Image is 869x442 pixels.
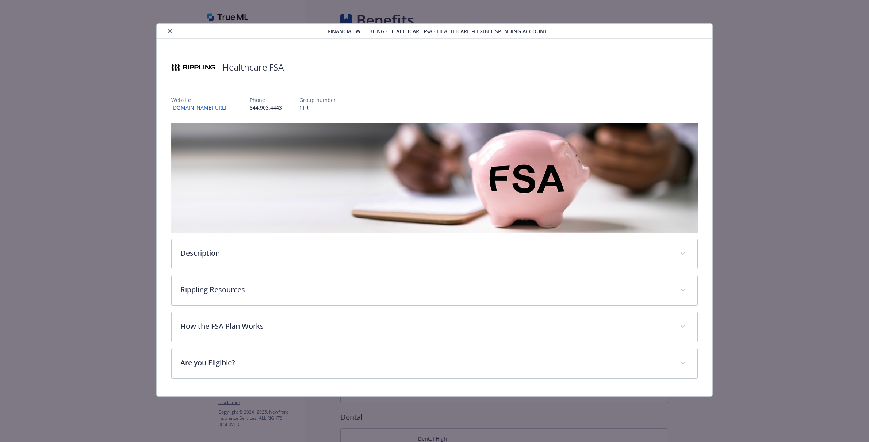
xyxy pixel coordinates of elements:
p: Rippling Resources [180,284,671,295]
p: Website [171,96,232,104]
p: How the FSA Plan Works [180,321,671,332]
p: Group number [299,96,336,104]
img: banner [171,123,697,233]
div: How the FSA Plan Works [172,312,697,342]
span: Financial Wellbeing - Healthcare FSA - Healthcare Flexible Spending Account [328,27,547,35]
p: Phone [250,96,282,104]
div: Are you Eligible? [172,348,697,378]
a: [DOMAIN_NAME][URL] [171,104,232,111]
p: 1TR [299,104,336,111]
button: close [165,27,174,35]
p: 844.903.4443 [250,104,282,111]
p: Are you Eligible? [180,357,671,368]
p: Description [180,248,671,259]
h2: Healthcare FSA [222,61,284,73]
div: Description [172,239,697,269]
div: details for plan Financial Wellbeing - Healthcare FSA - Healthcare Flexible Spending Account [87,23,782,397]
div: Rippling Resources [172,275,697,305]
img: Rippling [171,56,215,78]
